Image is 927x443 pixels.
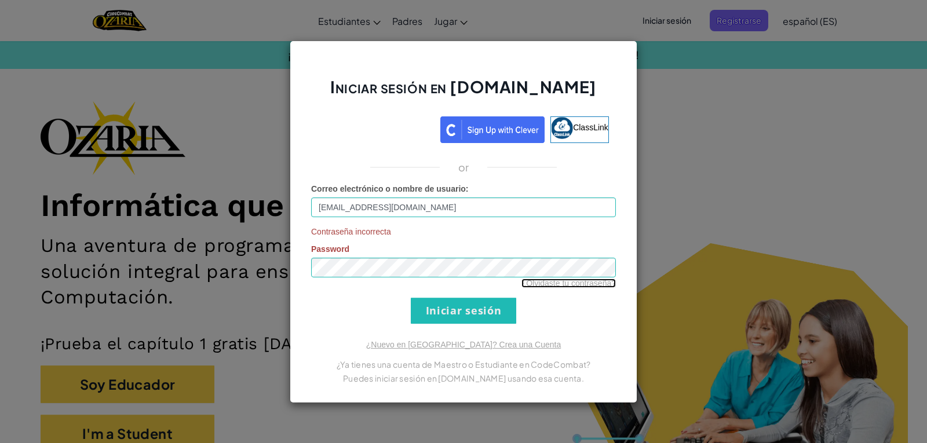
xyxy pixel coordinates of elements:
[366,340,561,349] a: ¿Nuevo en [GEOGRAPHIC_DATA]? Crea una Cuenta
[411,298,516,324] input: Iniciar sesión
[311,76,616,109] h2: Iniciar sesión en [DOMAIN_NAME]
[551,117,573,139] img: classlink-logo-small.png
[311,184,466,193] span: Correo electrónico o nombre de usuario
[521,279,616,288] a: ¿Olvidaste tu contraseña?
[311,226,616,237] span: Contraseña incorrecta
[311,244,349,254] span: Password
[458,160,469,174] p: or
[573,122,608,131] span: ClassLink
[311,357,616,371] p: ¿Ya tienes una cuenta de Maestro o Estudiante en CodeCombat?
[312,115,440,141] iframe: Botón Iniciar sesión con Google
[311,183,469,195] label: :
[311,371,616,385] p: Puedes iniciar sesión en [DOMAIN_NAME] usando esa cuenta.
[440,116,545,143] img: clever_sso_button@2x.png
